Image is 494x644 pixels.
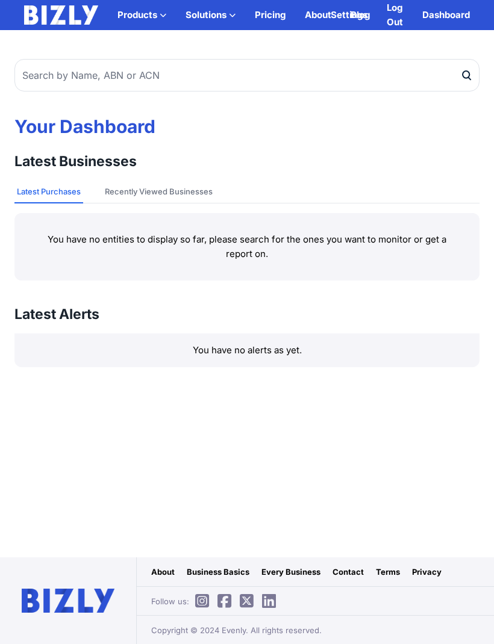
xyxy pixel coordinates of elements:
span: Follow us: [151,595,282,607]
button: Latest Purchases [14,181,83,203]
nav: Tabs [14,181,480,203]
a: Dashboard [422,5,470,25]
h1: Your Dashboard [14,116,480,137]
button: Products [117,8,166,22]
input: Search by Name, ABN or ACN [14,59,480,91]
button: Recently Viewed Businesses [102,181,215,203]
h3: Latest Alerts [14,305,99,324]
span: Copyright © 2024 Evenly. All rights reserved. [151,624,322,636]
a: Pricing [255,8,286,22]
a: Every Business [261,566,320,578]
p: You have no entities to display so far, please search for the ones you want to monitor or get a r... [34,232,460,261]
h3: Latest Businesses [14,152,137,171]
button: Solutions [186,8,236,22]
a: Business Basics [187,566,249,578]
a: Settings [331,8,367,22]
a: Contact [333,566,364,578]
a: Privacy [412,566,442,578]
a: Terms [376,566,400,578]
a: About [305,8,331,22]
a: About [151,566,175,578]
div: You have no alerts as yet. [14,333,480,367]
a: Log Out [387,1,403,29]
